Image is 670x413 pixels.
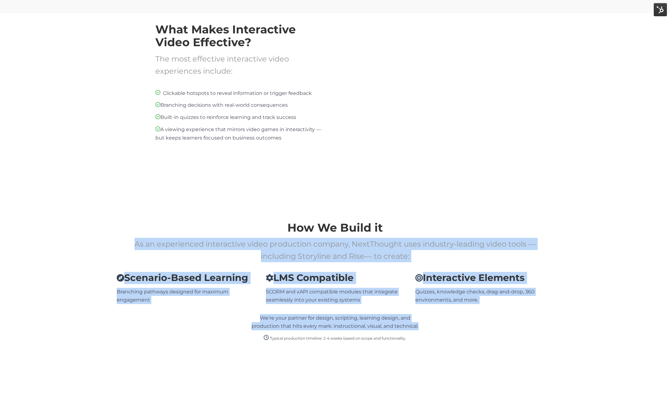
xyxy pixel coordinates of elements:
[415,289,535,303] span: Quizzes, knowledge checks, drag-and-drop, 360 environments, and more.
[117,289,228,303] span: Branching pathways designed for maximum engagement
[654,3,667,16] img: HubSpot Tools Menu Toggle
[163,90,312,96] span: Clickable hotspots to reveal information or trigger feedback
[252,323,418,329] span: production that hits every mark: instructional, visual, and technical.
[155,126,321,141] span: A viewing experience that mirrors video games in interactivity — but keeps learners focused on bu...
[415,272,525,283] span: Interactive Elements
[155,22,296,49] span: What Makes Interactive Video Effective?
[155,102,288,108] span: Branching decisions with real-world consequences
[270,336,406,341] span: Typical production timeline: 2-4 weeks based on scope and functionality.
[266,289,398,303] span: SCORM and xAPI compatible modules that integrate seamlessly into your existing systems
[266,272,354,283] span: LMS Compatible
[117,272,248,283] span: Scenario-Based Learning
[134,239,536,261] span: As an experienced interactive video production company, NextThought uses industry-leading video t...
[260,315,410,321] span: We're your partner for design, scripting, learning design, and
[155,114,296,120] span: Built-in quizzes to reinforce learning and track success
[155,54,289,76] span: The most effective interactive video experiences include:
[117,221,554,234] h2: How We Build it
[340,23,515,121] iframe: William & Lauren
